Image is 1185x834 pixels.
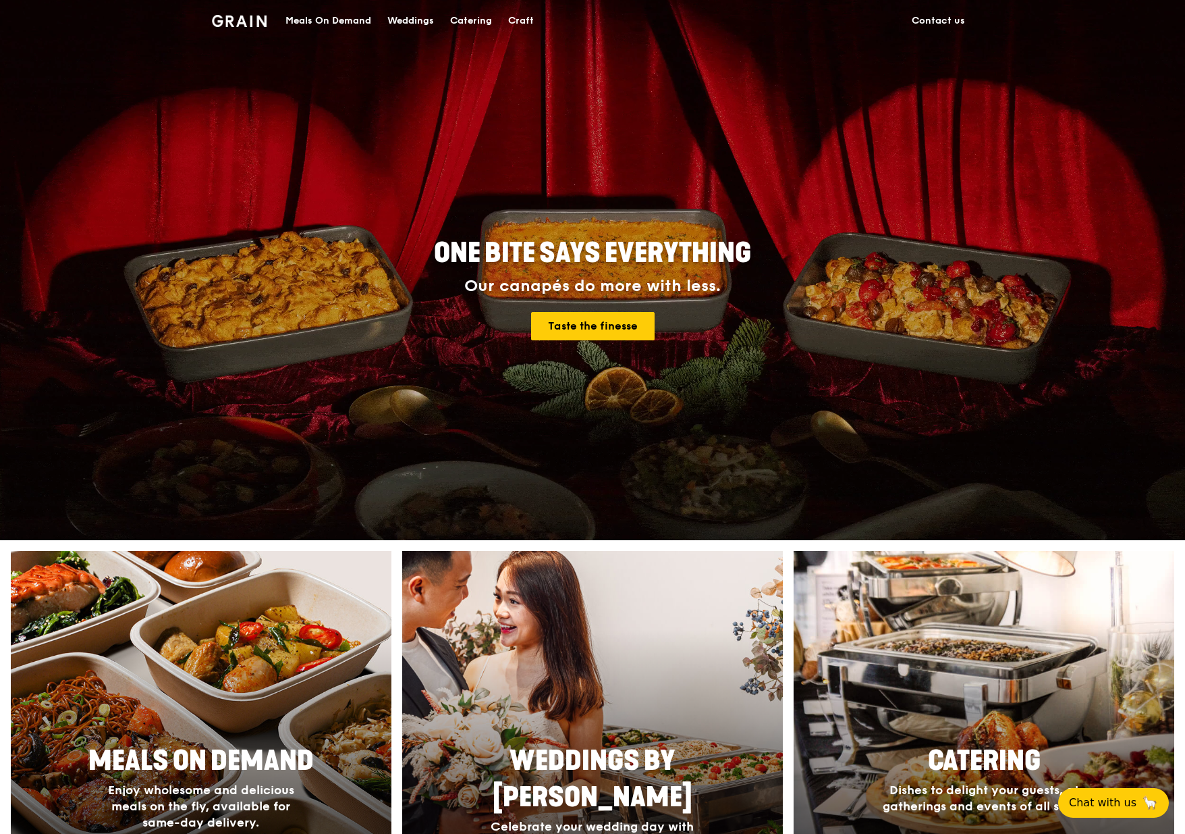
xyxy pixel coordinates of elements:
span: Meals On Demand [88,745,314,777]
span: Dishes to delight your guests, at gatherings and events of all sizes. [883,783,1085,814]
div: Catering [450,1,492,41]
a: Craft [500,1,542,41]
a: Contact us [904,1,973,41]
img: Grain [212,15,267,27]
div: Craft [508,1,534,41]
span: Catering [928,745,1041,777]
span: Chat with us [1069,795,1136,811]
a: Catering [442,1,500,41]
a: Weddings [379,1,442,41]
span: Weddings by [PERSON_NAME] [493,745,692,814]
div: Weddings [387,1,434,41]
div: Our canapés do more with less. [350,277,835,296]
a: Taste the finesse [531,312,655,340]
button: Chat with us🦙 [1058,788,1169,818]
div: Meals On Demand [285,1,371,41]
span: Enjoy wholesome and delicious meals on the fly, available for same-day delivery. [108,783,294,830]
span: 🦙 [1142,795,1158,811]
span: ONE BITE SAYS EVERYTHING [434,237,751,269]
